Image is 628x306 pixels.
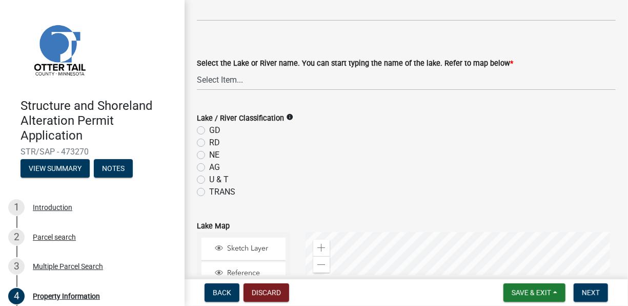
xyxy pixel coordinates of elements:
[21,165,90,174] wm-modal-confirm: Summary
[33,263,103,270] div: Multiple Parcel Search
[209,124,220,137] label: GD
[209,186,235,198] label: TRANS
[201,238,286,261] li: Sketch Layer
[8,288,25,304] div: 4
[21,99,176,143] h4: Structure and Shoreland Alteration Permit Application
[286,113,293,121] i: info
[313,256,330,273] div: Zoom out
[21,147,164,157] span: STR/SAP - 473270
[205,283,239,302] button: Back
[213,269,282,287] div: Reference Layer
[512,289,551,297] span: Save & Exit
[33,293,100,300] div: Property Information
[33,234,76,241] div: Parcel search
[21,159,90,178] button: View Summary
[197,60,513,67] label: Select the Lake or River name. You can start typing the name of the lake. Refer to map below
[503,283,565,302] button: Save & Exit
[225,269,282,287] span: Reference Layer
[213,289,231,297] span: Back
[209,174,229,186] label: U & T
[197,115,284,122] label: Lake / River Classification
[225,244,282,253] span: Sketch Layer
[197,223,230,230] label: Lake Map
[574,283,608,302] button: Next
[209,149,219,161] label: NE
[33,204,72,211] div: Introduction
[201,262,286,294] li: Reference Layer
[8,229,25,245] div: 2
[94,165,133,174] wm-modal-confirm: Notes
[21,11,97,88] img: Otter Tail County, Minnesota
[582,289,600,297] span: Next
[313,240,330,256] div: Zoom in
[8,258,25,275] div: 3
[94,159,133,178] button: Notes
[209,161,220,174] label: AG
[213,244,282,254] div: Sketch Layer
[209,137,220,149] label: RD
[244,283,289,302] button: Discard
[8,199,25,216] div: 1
